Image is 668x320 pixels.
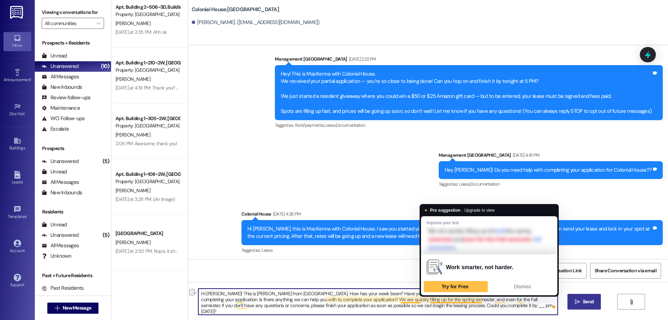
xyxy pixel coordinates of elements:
[116,132,150,138] span: [PERSON_NAME]
[27,213,28,218] span: •
[42,104,80,112] div: Maintenance
[42,52,67,60] div: Unread
[116,59,180,67] div: Apt. Building 1~210~2W, [GEOGRAPHIC_DATA]
[116,3,180,11] div: Apt. Building 2~506~3D, Building [GEOGRAPHIC_DATA]
[3,169,31,188] a: Leads
[262,247,273,253] span: Lease
[3,101,31,119] a: Site Visit •
[35,145,111,152] div: Prospects
[42,63,79,70] div: Unanswered
[42,115,85,122] div: WO Follow-ups
[42,125,69,133] div: Escalate
[275,120,663,130] div: Tagged as:
[116,140,177,147] div: 2:06 PM: Awesome, thank you!
[116,171,180,178] div: Apt. Building 1~108~2W, [GEOGRAPHIC_DATA]
[3,237,31,256] a: Account
[42,232,79,239] div: Unanswered
[116,230,180,237] div: [GEOGRAPHIC_DATA]
[590,263,661,279] button: Share Conversation via email
[271,210,301,218] div: [DATE] 4:26 PM
[281,70,652,115] div: Hey! This is MacKenna with Colonial House. We received your partial application — you’re so close...
[42,158,79,165] div: Unanswered
[35,39,111,47] div: Prospects + Residents
[325,122,336,128] span: Lease ,
[629,299,634,305] i: 
[42,168,67,175] div: Unread
[247,225,652,240] div: Hi [PERSON_NAME], this is MacKenna with Colonial House. I saw you started your application—yay! 🎉...
[3,32,31,51] a: Inbox
[116,187,150,194] span: [PERSON_NAME]
[42,73,79,80] div: All Messages
[583,298,594,305] span: Send
[470,181,500,187] span: Documentation
[35,208,111,216] div: Residents
[116,67,180,74] div: Property: [GEOGRAPHIC_DATA]
[459,181,470,187] span: Lease ,
[567,294,601,310] button: Send
[42,7,104,18] label: Viewing conversations for
[25,110,26,115] span: •
[347,55,376,63] div: [DATE] 2:22 PM
[47,303,99,314] button: New Message
[439,179,663,189] div: Tagged as:
[595,267,657,274] span: Share Conversation via email
[42,242,79,249] div: All Messages
[445,166,652,174] div: Hey [PERSON_NAME]! Do you need help with completing your application for Colonial House??
[116,248,227,254] div: [DATE] at 2:50 PM: Nope, it should be [PERSON_NAME].
[295,122,325,128] span: Rent/payments ,
[101,156,111,167] div: (5)
[3,203,31,222] a: Templates •
[42,189,82,196] div: New Inbounds
[116,85,264,91] div: [DATE] at 4:19 PM: Thank you!! We're checking out, I should be back in time
[116,29,167,35] div: [DATE] at 2:35 PM: Ahh ok
[241,245,663,255] div: Tagged as:
[101,230,111,241] div: (5)
[42,179,79,186] div: All Messages
[96,21,100,26] i: 
[439,151,663,161] div: Management [GEOGRAPHIC_DATA]
[42,284,84,292] div: Past Residents
[534,267,582,274] span: Get Conversation Link
[42,84,82,91] div: New Inbounds
[116,178,180,185] div: Property: [GEOGRAPHIC_DATA]
[31,76,32,81] span: •
[116,76,150,82] span: [PERSON_NAME]
[116,196,175,202] div: [DATE] at 3:28 PM: (An Image)
[10,6,24,19] img: ResiDesk Logo
[99,61,111,72] div: (10)
[116,20,150,26] span: [PERSON_NAME]
[42,221,67,228] div: Unread
[116,122,180,130] div: Property: [GEOGRAPHIC_DATA]
[275,55,663,65] div: Management [GEOGRAPHIC_DATA]
[116,11,180,18] div: Property: [GEOGRAPHIC_DATA]
[192,19,320,26] div: [PERSON_NAME]. ([EMAIL_ADDRESS][DOMAIN_NAME])
[3,135,31,154] a: Buildings
[241,210,663,220] div: Colonial House
[198,289,557,315] textarea: To enrich screen reader interactions, please activate Accessibility in Grammarly extension settings
[575,299,580,305] i: 
[192,6,279,13] b: Colonial House: [GEOGRAPHIC_DATA]
[45,18,93,29] input: All communities
[42,94,90,101] div: Review follow-ups
[3,272,31,290] a: Support
[55,305,60,311] i: 
[42,252,71,260] div: Unknown
[116,115,180,122] div: Apt. Building 1~305~2W, [GEOGRAPHIC_DATA]
[116,239,150,245] span: [PERSON_NAME]
[336,122,365,128] span: Documentation
[35,272,111,279] div: Past + Future Residents
[63,304,91,312] span: New Message
[511,151,540,159] div: [DATE] 4:18 PM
